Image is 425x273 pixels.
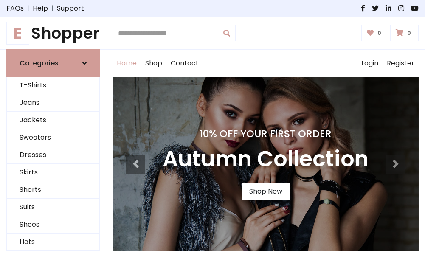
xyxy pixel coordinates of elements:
[357,50,383,77] a: Login
[113,50,141,77] a: Home
[141,50,166,77] a: Shop
[405,29,413,37] span: 0
[20,59,59,67] h6: Categories
[163,128,369,140] h4: 10% Off Your First Order
[33,3,48,14] a: Help
[166,50,203,77] a: Contact
[7,216,99,234] a: Shoes
[361,25,389,41] a: 0
[7,77,99,94] a: T-Shirts
[7,234,99,251] a: Hats
[383,50,419,77] a: Register
[7,129,99,146] a: Sweaters
[7,164,99,181] a: Skirts
[163,146,369,172] h3: Autumn Collection
[6,3,24,14] a: FAQs
[6,24,100,42] a: EShopper
[242,183,290,200] a: Shop Now
[6,24,100,42] h1: Shopper
[24,3,33,14] span: |
[6,49,100,77] a: Categories
[48,3,57,14] span: |
[6,22,29,45] span: E
[7,199,99,216] a: Suits
[7,181,99,199] a: Shorts
[375,29,383,37] span: 0
[7,94,99,112] a: Jeans
[7,146,99,164] a: Dresses
[7,112,99,129] a: Jackets
[390,25,419,41] a: 0
[57,3,84,14] a: Support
